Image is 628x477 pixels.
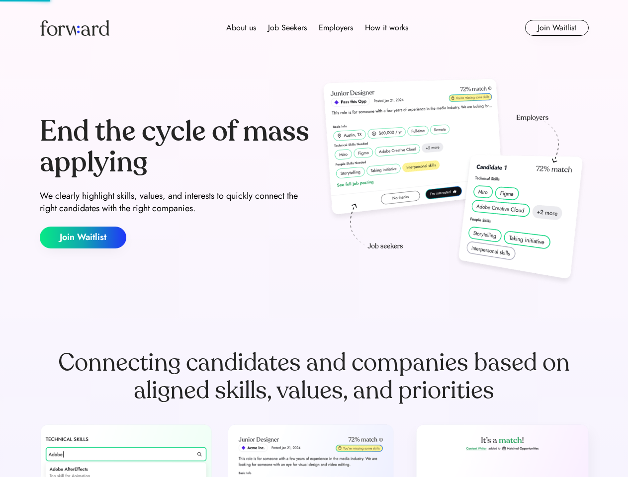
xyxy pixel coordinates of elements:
div: End the cycle of mass applying [40,116,310,177]
div: About us [226,22,256,34]
div: Employers [319,22,353,34]
img: hero-image.png [318,76,589,289]
img: Forward logo [40,20,109,36]
div: How it works [365,22,408,34]
button: Join Waitlist [40,227,126,248]
div: Job Seekers [268,22,307,34]
div: We clearly highlight skills, values, and interests to quickly connect the right candidates with t... [40,190,310,215]
div: Connecting candidates and companies based on aligned skills, values, and priorities [40,349,589,404]
button: Join Waitlist [525,20,589,36]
